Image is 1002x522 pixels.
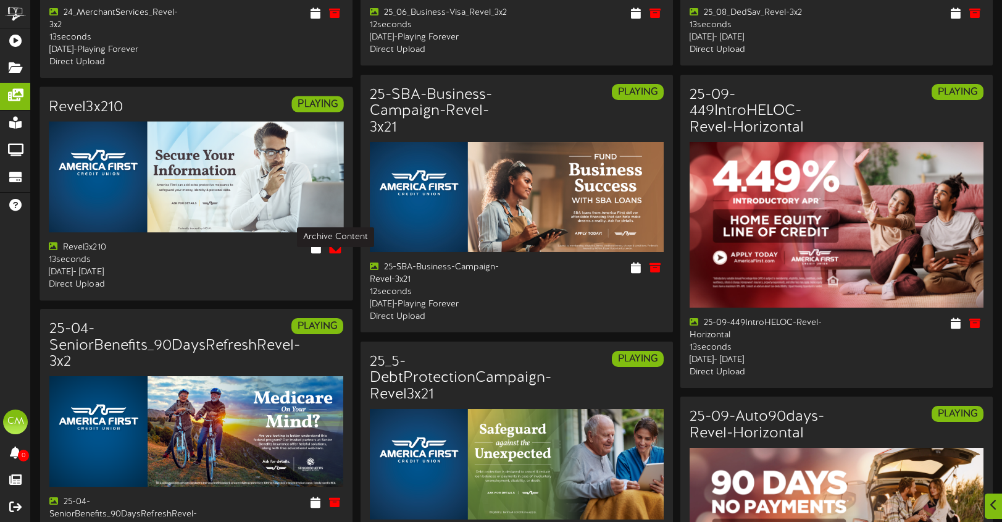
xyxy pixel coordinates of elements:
strong: PLAYING [618,86,658,98]
strong: PLAYING [618,353,658,364]
div: [DATE] - Playing Forever [370,298,507,311]
img: 24cd7fa3-ac95-47b1-93bb-e7eeddb21e87.jpg [370,142,664,253]
div: 25_06_Business-Visa_Revel_3x2 [370,7,507,19]
div: [DATE] - [DATE] [690,32,827,44]
div: 25-SBA-Business-Campaign-Revel-3x21 [370,261,507,286]
div: 13 seconds [49,32,187,44]
h3: 25_5-DebtProtectionCampaign-Revel3x21 [370,354,551,403]
div: Revel3x210 [49,242,187,254]
h3: 25-04-SeniorBenefits_90DaysRefreshRevel-3x2 [49,321,300,370]
h3: Revel3x210 [49,99,122,115]
div: 13 seconds [49,254,187,266]
div: [DATE] - [DATE] [49,266,187,279]
h3: 25-09-449IntroHELOC-Revel-Horizontal [690,87,827,136]
div: CM [3,410,28,434]
img: 25221cd9-6071-45a3-96b4-fdb37fc34d0c.png [49,122,343,232]
span: 0 [18,450,29,461]
div: Direct Upload [370,44,507,56]
img: dcf40248-c824-425a-af40-d41589a8c70f.png [370,409,664,520]
div: 12 seconds [370,286,507,298]
div: Direct Upload [49,56,187,69]
h3: 25-09-Auto90days-Revel-Horizontal [690,409,827,442]
div: 13 seconds [690,342,827,354]
div: 12 seconds [370,19,507,32]
div: 24_MerchantServices_Revel-3x2 [49,7,187,32]
strong: PLAYING [298,321,337,332]
strong: PLAYING [938,86,977,98]
div: 13 seconds [690,19,827,32]
strong: PLAYING [938,408,977,419]
div: 25-09-449IntroHELOC-Revel-Horizontal [690,317,827,342]
div: [DATE] - Playing Forever [370,32,507,44]
h3: 25-SBA-Business-Campaign-Revel-3x21 [370,87,507,136]
div: 25_08_DedSav_Revel-3x2 [690,7,827,19]
div: [DATE] - Playing Forever [49,44,187,56]
div: Direct Upload [690,366,827,379]
div: Direct Upload [49,279,187,291]
strong: PLAYING [298,98,337,109]
div: Direct Upload [370,311,507,323]
div: [DATE] - [DATE] [690,354,827,366]
img: d99fbaf6-7c6e-44c9-ae3f-fe19dfe9eac2.jpg [690,142,983,308]
img: 2ad99ee2-1b97-4524-ae90-12abe6f73a60.png [49,376,343,487]
div: Direct Upload [690,44,827,56]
